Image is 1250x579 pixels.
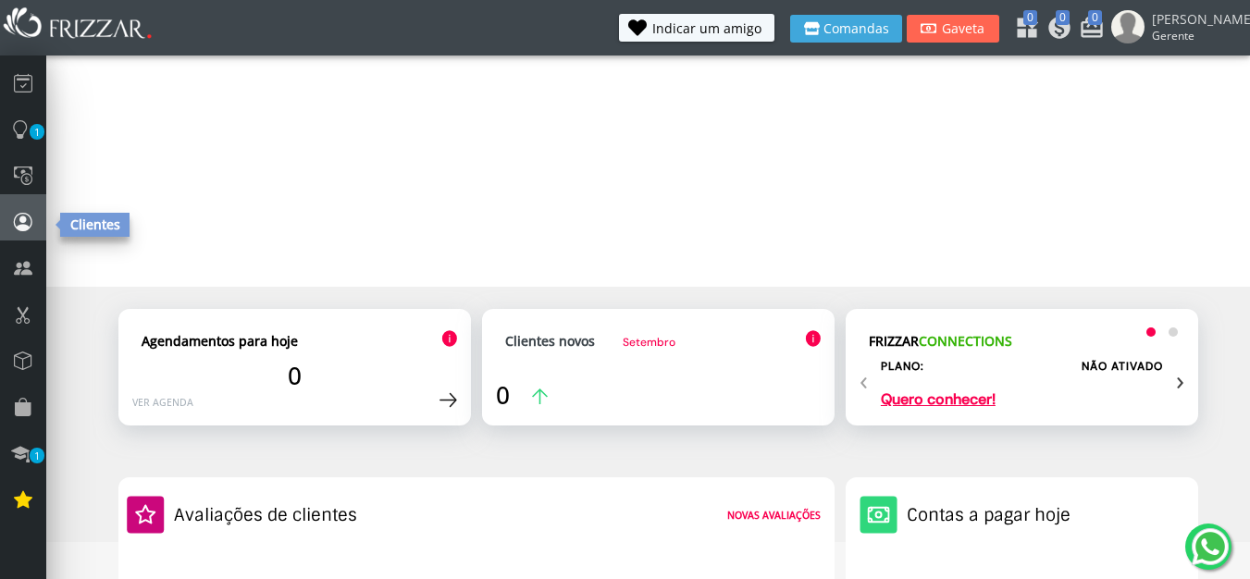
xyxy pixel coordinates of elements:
img: Ícone de informação [441,330,457,348]
h2: Plano: [881,359,924,374]
h2: Contas a pagar hoje [907,504,1071,526]
span: 0 [1088,10,1102,25]
img: whatsapp.png [1188,524,1232,569]
span: Gaveta [940,22,986,35]
h2: Avaliações de clientes [174,504,357,526]
a: [PERSON_NAME] Gerente [1111,10,1241,47]
a: 0 [1014,15,1033,44]
a: Quero conhecer! [881,392,996,407]
div: Clientes [60,213,130,237]
button: Indicar um amigo [619,14,774,42]
img: Ícone de seta para a cima [532,388,548,404]
button: Gaveta [907,15,999,43]
a: 0 [1079,15,1097,44]
span: 0 [1023,10,1037,25]
span: Comandas [823,22,889,35]
strong: Clientes novos [505,332,595,350]
span: CONNECTIONS [919,332,1012,350]
strong: Agendamentos para hoje [142,332,298,350]
span: Indicar um amigo [652,22,761,35]
a: 0 [1046,15,1065,44]
img: Ícone de estrela [127,496,165,534]
span: Gerente [1152,28,1235,43]
img: Ícone de seta para a direita [439,392,457,408]
span: 0 [288,359,302,392]
a: Clientes novosSetembro [505,332,675,350]
strong: FRIZZAR [869,332,1012,350]
span: 0 [496,378,510,412]
span: Setembro [623,335,675,350]
span: 1 [30,124,44,140]
span: Previous [860,361,868,399]
span: [PERSON_NAME] [1152,10,1235,28]
img: Ícone de informação [805,330,821,348]
span: Next [1176,361,1184,399]
strong: Novas avaliações [727,509,821,522]
a: Ver agenda [132,396,193,409]
img: Ícone de um cofre [860,496,897,534]
label: NÃO ATIVADO [1082,359,1163,374]
a: 0 [496,378,548,412]
span: 0 [1056,10,1070,25]
button: Comandas [790,15,902,43]
span: 1 [30,448,44,463]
